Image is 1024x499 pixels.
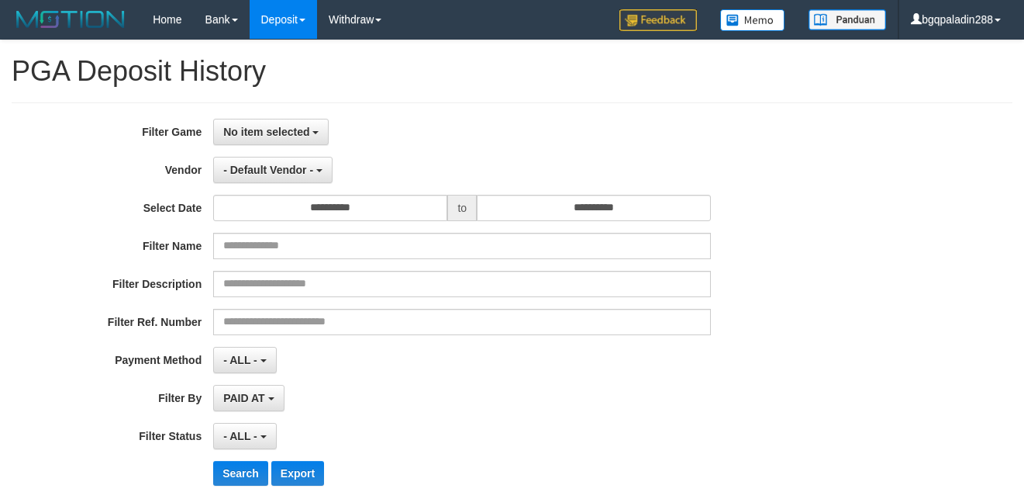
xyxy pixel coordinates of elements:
button: Search [213,461,268,486]
span: - ALL - [223,430,257,442]
span: to [447,195,477,221]
button: Export [271,461,324,486]
button: PAID AT [213,385,284,411]
h1: PGA Deposit History [12,56,1012,87]
span: - ALL - [223,354,257,366]
img: Button%20Memo.svg [720,9,785,31]
button: No item selected [213,119,329,145]
button: - ALL - [213,347,276,373]
span: No item selected [223,126,309,138]
button: - Default Vendor - [213,157,333,183]
img: panduan.png [809,9,886,30]
img: Feedback.jpg [619,9,697,31]
span: - Default Vendor - [223,164,313,176]
img: MOTION_logo.png [12,8,129,31]
button: - ALL - [213,423,276,449]
span: PAID AT [223,392,264,404]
